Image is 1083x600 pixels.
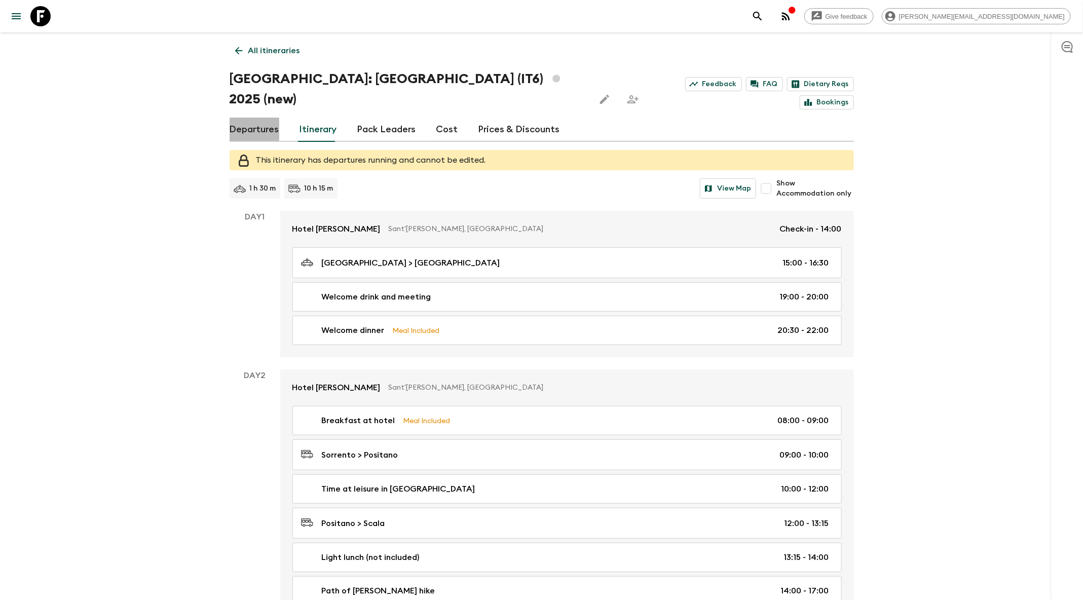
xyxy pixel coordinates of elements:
[436,118,458,142] a: Cost
[292,439,842,470] a: Sorrento > Positano09:00 - 10:00
[389,224,772,234] p: Sant'[PERSON_NAME], [GEOGRAPHIC_DATA]
[778,324,829,336] p: 20:30 - 22:00
[248,45,300,57] p: All itineraries
[393,325,440,336] p: Meal Included
[893,13,1070,20] span: [PERSON_NAME][EMAIL_ADDRESS][DOMAIN_NAME]
[230,41,306,61] a: All itineraries
[780,449,829,461] p: 09:00 - 10:00
[685,77,742,91] a: Feedback
[882,8,1071,24] div: [PERSON_NAME][EMAIL_ADDRESS][DOMAIN_NAME]
[322,517,385,530] p: Positano > Scala
[785,517,829,530] p: 12:00 - 13:15
[780,223,842,235] p: Check-in - 14:00
[292,474,842,504] a: Time at leisure in [GEOGRAPHIC_DATA]10:00 - 12:00
[780,291,829,303] p: 19:00 - 20:00
[594,89,615,109] button: Edit this itinerary
[322,415,395,427] p: Breakfast at hotel
[280,211,854,247] a: Hotel [PERSON_NAME]Sant'[PERSON_NAME], [GEOGRAPHIC_DATA]Check-in - 14:00
[478,118,560,142] a: Prices & Discounts
[230,118,279,142] a: Departures
[292,247,842,278] a: [GEOGRAPHIC_DATA] > [GEOGRAPHIC_DATA]15:00 - 16:30
[783,257,829,269] p: 15:00 - 16:30
[292,382,381,394] p: Hotel [PERSON_NAME]
[787,77,854,91] a: Dietary Reqs
[781,585,829,597] p: 14:00 - 17:00
[322,483,475,495] p: Time at leisure in [GEOGRAPHIC_DATA]
[800,95,854,109] a: Bookings
[292,543,842,572] a: Light lunch (not included)13:15 - 14:00
[322,585,435,597] p: Path of [PERSON_NAME] hike
[250,183,276,194] p: 1 h 30 m
[292,508,842,539] a: Positano > Scala12:00 - 13:15
[357,118,416,142] a: Pack Leaders
[804,8,874,24] a: Give feedback
[784,551,829,564] p: 13:15 - 14:00
[322,324,385,336] p: Welcome dinner
[322,449,398,461] p: Sorrento > Positano
[389,383,834,393] p: Sant'[PERSON_NAME], [GEOGRAPHIC_DATA]
[820,13,873,20] span: Give feedback
[292,223,381,235] p: Hotel [PERSON_NAME]
[6,6,26,26] button: menu
[292,316,842,345] a: Welcome dinnerMeal Included20:30 - 22:00
[403,415,451,426] p: Meal Included
[746,77,783,91] a: FAQ
[305,183,333,194] p: 10 h 15 m
[748,6,768,26] button: search adventures
[292,282,842,312] a: Welcome drink and meeting19:00 - 20:00
[781,483,829,495] p: 10:00 - 12:00
[700,178,756,199] button: View Map
[230,211,280,223] p: Day 1
[778,415,829,427] p: 08:00 - 09:00
[776,178,853,199] span: Show Accommodation only
[280,369,854,406] a: Hotel [PERSON_NAME]Sant'[PERSON_NAME], [GEOGRAPHIC_DATA]
[322,257,500,269] p: [GEOGRAPHIC_DATA] > [GEOGRAPHIC_DATA]
[322,291,431,303] p: Welcome drink and meeting
[292,406,842,435] a: Breakfast at hotelMeal Included08:00 - 09:00
[256,156,486,164] span: This itinerary has departures running and cannot be edited.
[623,89,643,109] span: Share this itinerary
[230,369,280,382] p: Day 2
[322,551,420,564] p: Light lunch (not included)
[230,69,586,109] h1: [GEOGRAPHIC_DATA]: [GEOGRAPHIC_DATA] (IT6) 2025 (new)
[300,118,337,142] a: Itinerary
